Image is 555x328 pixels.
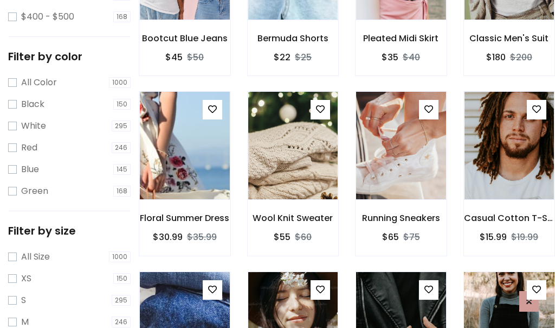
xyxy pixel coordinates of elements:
[112,121,131,131] span: 295
[113,99,131,110] span: 150
[113,186,131,197] span: 168
[21,185,48,198] label: Green
[165,52,183,62] h6: $45
[480,232,507,242] h6: $15.99
[139,213,230,223] h6: Floral Summer Dress
[403,231,420,243] del: $75
[511,231,538,243] del: $19.99
[510,51,532,64] del: $200
[21,272,31,285] label: XS
[8,224,131,237] h5: Filter by size
[356,213,447,223] h6: Running Sneakers
[295,231,312,243] del: $60
[112,295,131,306] span: 295
[21,163,39,176] label: Blue
[113,164,131,175] span: 145
[139,33,230,43] h6: Bootcut Blue Jeans
[187,231,217,243] del: $35.99
[21,141,37,154] label: Red
[21,294,26,307] label: S
[21,119,46,133] label: White
[109,251,131,262] span: 1000
[403,51,420,64] del: $40
[486,52,506,62] h6: $180
[382,232,399,242] h6: $65
[112,317,131,327] span: 246
[464,33,555,43] h6: Classic Men's Suit
[356,33,447,43] h6: Pleated Midi Skirt
[187,51,204,64] del: $50
[112,142,131,153] span: 246
[109,77,131,88] span: 1000
[274,52,291,62] h6: $22
[8,50,131,63] h5: Filter by color
[21,98,44,111] label: Black
[274,232,291,242] h6: $55
[21,76,57,89] label: All Color
[21,10,74,23] label: $400 - $500
[295,51,312,64] del: $25
[21,250,50,263] label: All Size
[113,273,131,284] span: 150
[464,213,555,223] h6: Casual Cotton T-Shirt
[113,11,131,22] span: 168
[248,33,339,43] h6: Bermuda Shorts
[248,213,339,223] h6: Wool Knit Sweater
[153,232,183,242] h6: $30.99
[382,52,398,62] h6: $35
